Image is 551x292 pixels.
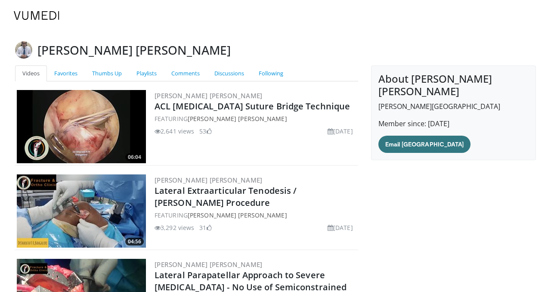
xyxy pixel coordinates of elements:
a: Videos [15,65,47,81]
a: Comments [164,65,207,81]
a: Discussions [207,65,251,81]
a: Following [251,65,291,81]
img: a7eb10af-ea1a-4953-96ed-be26607eeb4f.300x170_q85_crop-smart_upscale.jpg [17,90,146,163]
a: [PERSON_NAME] [PERSON_NAME] [155,260,263,269]
li: 2,641 views [155,127,194,136]
li: 31 [199,223,211,232]
a: [PERSON_NAME] [PERSON_NAME] [188,211,287,219]
img: 8f55320a-c00d-4239-8517-e016442fd3d3.300x170_q85_crop-smart_upscale.jpg [17,174,146,248]
h4: About [PERSON_NAME] [PERSON_NAME] [378,73,529,98]
a: [PERSON_NAME] [PERSON_NAME] [155,91,263,100]
a: 06:04 [17,90,146,163]
li: 3,292 views [155,223,194,232]
a: Lateral Extraarticular Tenodesis / [PERSON_NAME] Procedure [155,185,297,208]
p: Member since: [DATE] [378,118,529,129]
li: [DATE] [328,223,353,232]
div: FEATURING [155,211,356,220]
a: Thumbs Up [85,65,129,81]
a: ACL [MEDICAL_DATA] Suture Bridge Technique [155,100,350,112]
span: 04:56 [125,238,144,245]
a: Favorites [47,65,85,81]
li: [DATE] [328,127,353,136]
p: [PERSON_NAME][GEOGRAPHIC_DATA] [378,101,529,112]
div: FEATURING [155,114,356,123]
a: [PERSON_NAME] [PERSON_NAME] [155,176,263,184]
a: Playlists [129,65,164,81]
span: 06:04 [125,153,144,161]
a: Email [GEOGRAPHIC_DATA] [378,136,471,153]
img: VuMedi Logo [14,11,59,20]
a: 04:56 [17,174,146,248]
a: [PERSON_NAME] [PERSON_NAME] [188,115,287,123]
img: Avatar [15,41,32,59]
li: 53 [199,127,211,136]
h3: [PERSON_NAME] [PERSON_NAME] [37,41,231,59]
